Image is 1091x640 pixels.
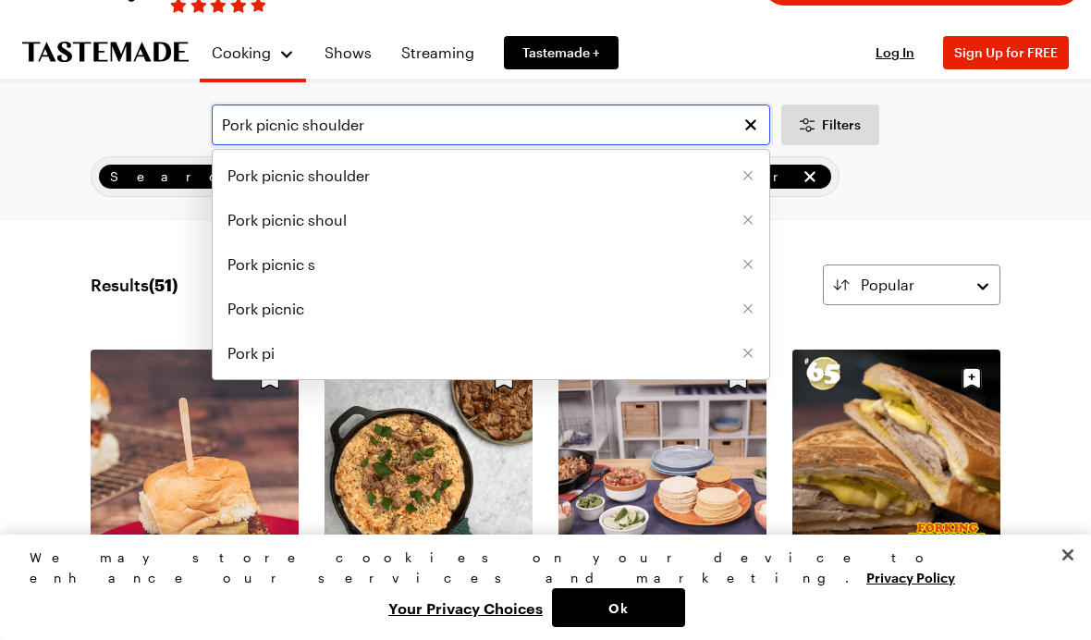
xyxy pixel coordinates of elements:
div: Privacy [30,548,1046,627]
a: More information about your privacy, opens in a new tab [866,568,955,585]
span: Pork picnic shoulder [227,165,370,187]
a: To Tastemade Home Page [22,42,189,63]
span: Results [91,272,178,298]
span: Search: Pork picnic shoulder [110,166,796,187]
button: Ok [552,588,685,627]
button: Save recipe [954,361,989,396]
button: Log In [858,43,932,62]
span: Pork picnic shoul [227,209,347,231]
button: Remove [object Object] [742,214,754,227]
button: Remove [object Object] [742,169,754,182]
span: Filters [822,116,861,134]
span: ( 51 ) [149,275,178,295]
span: Tastemade + [522,43,600,62]
span: Cooking [212,43,271,61]
button: remove Search: Pork picnic shoulder [800,166,820,187]
button: Remove [object Object] [742,302,754,315]
div: We may store cookies on your device to enhance our services and marketing. [30,548,1046,588]
span: Pork pi [227,342,275,364]
button: Clear search [741,115,761,135]
a: Shows [313,27,383,79]
button: Cooking [211,34,295,71]
span: Popular [861,274,914,296]
span: Sign Up for FREE [954,44,1058,60]
span: Pork picnic [227,298,304,320]
button: Popular [823,265,1000,305]
button: Close [1048,535,1088,575]
button: Remove [object Object] [742,258,754,271]
a: Streaming [390,27,485,79]
span: Log In [876,44,914,60]
button: Your Privacy Choices [379,588,552,627]
a: Tastemade + [504,36,619,69]
span: Pork picnic s [227,253,315,276]
button: Remove [object Object] [742,347,754,360]
button: Sign Up for FREE [943,36,1069,69]
button: Desktop filters [781,105,879,145]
